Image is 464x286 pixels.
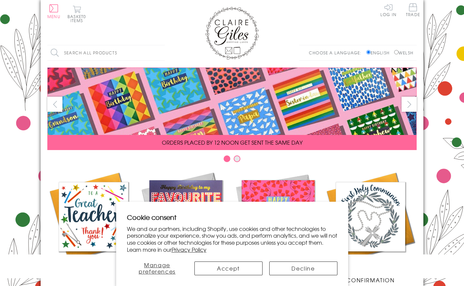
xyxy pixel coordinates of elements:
a: Privacy Policy [172,245,206,253]
button: Manage preferences [127,261,188,275]
span: Manage preferences [139,261,176,275]
label: Welsh [394,50,413,56]
a: Birthdays [232,171,324,276]
button: Menu [47,4,60,18]
a: Academic [47,171,140,276]
label: English [366,50,393,56]
h2: Cookie consent [127,212,337,222]
span: Menu [47,13,60,19]
p: Choose a language: [309,50,365,56]
button: Carousel Page 2 [234,155,240,162]
input: Search all products [47,45,165,60]
button: Basket0 items [67,5,86,22]
span: Trade [406,3,420,16]
input: Search [158,45,165,60]
button: prev [47,97,62,112]
input: Welsh [394,50,399,54]
div: Carousel Pagination [47,155,417,165]
a: Trade [406,3,420,18]
button: Decline [269,261,337,275]
a: New Releases [140,171,232,276]
p: We and our partners, including Shopify, use cookies and other technologies to personalize your ex... [127,225,337,253]
button: next [402,97,417,112]
a: Log In [380,3,397,16]
button: Accept [194,261,263,275]
span: 0 items [71,13,86,23]
button: Carousel Page 1 (Current Slide) [224,155,230,162]
a: Communion and Confirmation [324,171,417,284]
img: Claire Giles Greetings Cards [205,7,259,60]
input: English [366,50,371,54]
span: ORDERS PLACED BY 12 NOON GET SENT THE SAME DAY [162,138,303,146]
